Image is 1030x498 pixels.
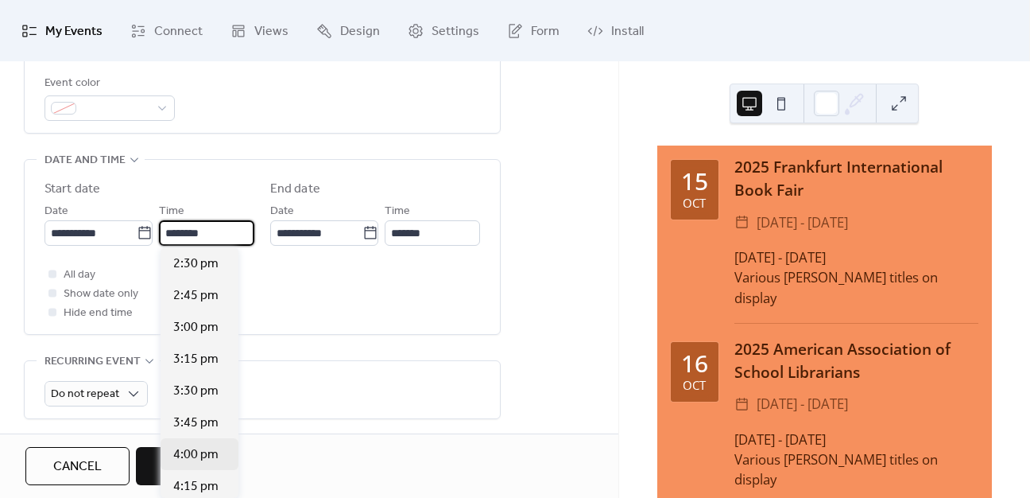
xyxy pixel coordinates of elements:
[757,212,848,235] span: [DATE] - [DATE]
[385,202,410,221] span: Time
[396,6,491,55] a: Settings
[173,414,219,433] span: 3:45 pm
[173,318,219,337] span: 3:00 pm
[64,266,95,285] span: All day
[219,6,300,55] a: Views
[45,19,103,44] span: My Events
[340,19,380,44] span: Design
[254,19,288,44] span: Views
[734,156,978,202] div: 2025 Frankfurt International Book Fair
[683,197,706,209] div: Oct
[575,6,656,55] a: Install
[495,6,571,55] a: Form
[734,212,749,235] div: ​
[118,6,215,55] a: Connect
[173,382,219,401] span: 3:30 pm
[683,379,706,391] div: Oct
[136,447,221,485] button: Save
[45,151,126,170] span: Date and time
[270,180,320,199] div: End date
[173,286,219,305] span: 2:45 pm
[734,338,978,384] div: 2025 American Association of School Librarians
[10,6,114,55] a: My Events
[531,19,560,44] span: Form
[734,247,978,308] div: [DATE] - [DATE] Various [PERSON_NAME] titles on display
[64,304,133,323] span: Hide end time
[270,202,294,221] span: Date
[25,447,130,485] button: Cancel
[45,352,141,372] span: Recurring event
[432,19,479,44] span: Settings
[757,393,848,416] span: [DATE] - [DATE]
[734,393,749,416] div: ​
[53,457,102,477] span: Cancel
[154,19,203,44] span: Connect
[159,202,184,221] span: Time
[304,6,392,55] a: Design
[734,430,978,490] div: [DATE] - [DATE] Various [PERSON_NAME] titles on display
[64,285,138,304] span: Show date only
[681,352,708,375] div: 16
[173,350,219,369] span: 3:15 pm
[173,477,219,496] span: 4:15 pm
[173,255,219,274] span: 2:30 pm
[45,74,172,93] div: Event color
[51,383,119,405] span: Do not repeat
[45,202,68,221] span: Date
[611,19,644,44] span: Install
[173,445,219,465] span: 4:00 pm
[681,169,708,193] div: 15
[45,180,100,199] div: Start date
